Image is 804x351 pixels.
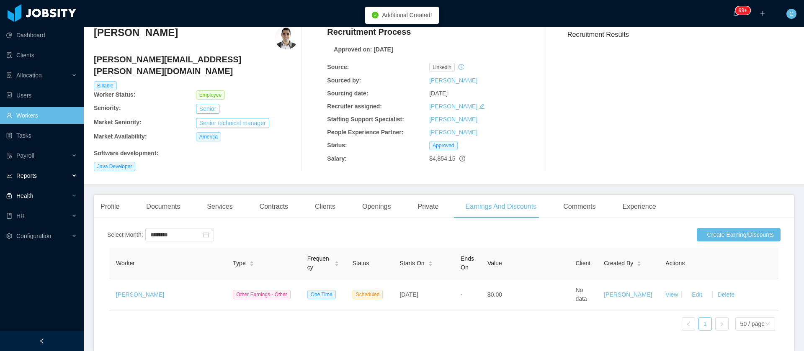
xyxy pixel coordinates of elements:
[16,192,33,199] span: Health
[567,29,794,40] h3: Recruitment Results
[760,10,765,16] i: icon: plus
[616,195,663,218] div: Experience
[789,9,794,19] span: C
[327,155,347,162] b: Salary:
[327,129,403,136] b: People Experience Partner:
[429,77,477,84] a: [PERSON_NAME]
[16,233,51,239] span: Configuration
[699,318,711,330] a: 1
[719,322,724,327] i: icon: right
[94,150,158,156] b: Software development :
[428,260,433,266] div: Sort
[429,141,457,150] span: Approved
[94,133,147,140] b: Market Availability:
[94,162,135,171] span: Java Developer
[6,47,77,64] a: icon: auditClients
[334,263,339,266] i: icon: caret-down
[94,54,298,77] h4: [PERSON_NAME][EMAIL_ADDRESS][PERSON_NAME][DOMAIN_NAME]
[249,260,254,262] i: icon: caret-up
[458,64,464,70] i: icon: history
[200,195,239,218] div: Services
[327,77,361,84] b: Sourced by:
[116,260,135,266] span: Worker
[429,103,477,110] a: [PERSON_NAME]
[429,90,448,97] span: [DATE]
[461,291,463,298] span: -
[249,263,254,266] i: icon: caret-down
[735,6,750,15] sup: 207
[697,228,781,241] button: icon: [object Object]Create Earning/Discounts
[327,64,349,70] b: Source:
[327,103,382,110] b: Recruiter assigned:
[6,233,12,239] i: icon: setting
[428,263,433,266] i: icon: caret-down
[487,291,502,298] span: $0.00
[334,260,339,266] div: Sort
[196,104,219,114] button: Senior
[479,103,485,109] i: icon: edit
[253,195,295,218] div: Contracts
[575,260,590,266] span: Client
[636,260,642,266] div: Sort
[6,127,77,144] a: icon: profileTasks
[665,260,685,266] span: Actions
[411,195,446,218] div: Private
[715,317,729,331] li: Next Page
[107,231,143,239] div: Select Month:
[6,153,12,159] i: icon: file-protect
[203,232,209,238] i: icon: calendar
[196,118,269,128] button: Senior technical manager
[429,155,455,162] span: $4,854.15
[327,90,368,97] b: Sourcing date:
[139,195,187,218] div: Documents
[716,288,736,301] button: Delete
[604,259,633,268] span: Created By
[116,291,164,298] a: [PERSON_NAME]
[6,107,77,124] a: icon: userWorkers
[428,260,433,262] i: icon: caret-up
[233,259,245,268] span: Type
[665,291,678,298] a: View
[740,318,765,330] div: 50 / page
[733,10,739,16] i: icon: bell
[307,254,331,272] span: Frequency
[382,12,432,18] span: Additional Created!
[637,263,642,266] i: icon: caret-down
[327,26,411,38] h4: Recruitment Process
[94,195,126,218] div: Profile
[459,195,543,218] div: Earnings And Discounts
[557,195,602,218] div: Comments
[196,90,225,100] span: Employee
[16,213,25,219] span: HR
[686,322,691,327] i: icon: left
[356,195,398,218] div: Openings
[94,105,121,111] b: Seniority:
[16,72,42,79] span: Allocation
[765,321,770,327] i: icon: down
[429,129,477,136] a: [PERSON_NAME]
[6,27,77,44] a: icon: pie-chartDashboard
[94,81,117,90] span: Billable
[685,288,709,301] button: Edit
[307,290,336,299] span: One Time
[6,173,12,179] i: icon: line-chart
[334,46,393,53] b: Approved on: [DATE]
[575,287,587,302] span: No data
[233,290,290,299] span: Other Earnings - Other
[196,132,221,141] span: America
[334,260,339,262] i: icon: caret-up
[249,260,254,266] div: Sort
[275,26,298,49] img: 05eaa560-5fe8-11e9-843e-e3ae78c5d80d_664be7405cf70-400w.png
[6,193,12,199] i: icon: medicine-box
[308,195,342,218] div: Clients
[6,213,12,219] i: icon: book
[353,260,369,266] span: Status
[94,91,135,98] b: Worker Status:
[94,26,178,39] h3: [PERSON_NAME]
[698,317,712,331] li: 1
[327,142,347,149] b: Status:
[461,255,474,271] span: Ends On
[6,72,12,78] i: icon: solution
[399,259,424,268] span: Starts On
[327,116,404,123] b: Staffing Support Specialist:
